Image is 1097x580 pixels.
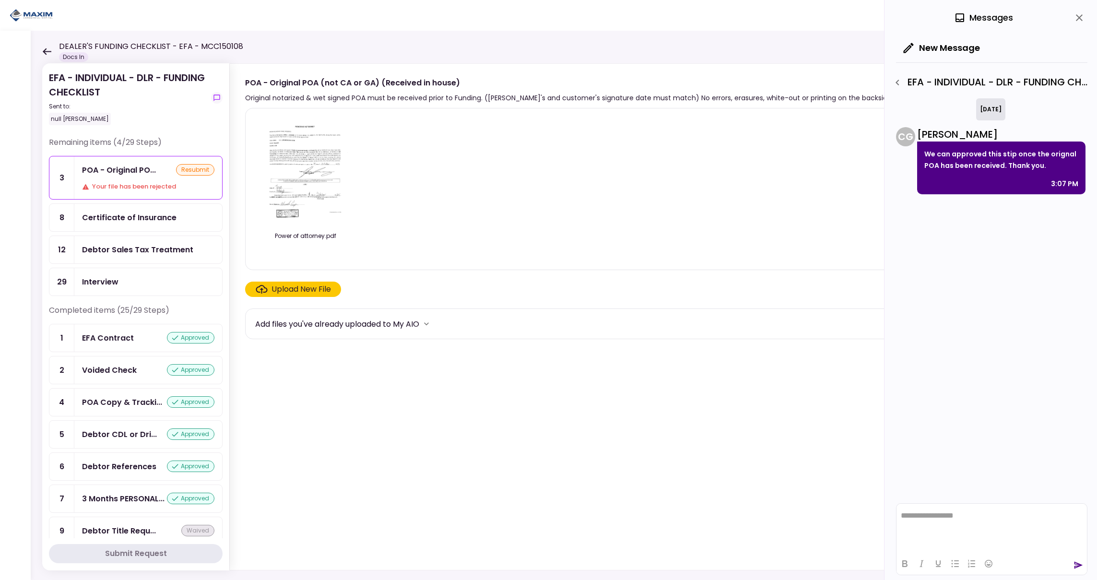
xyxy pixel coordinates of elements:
div: Upload New File [271,284,331,295]
div: null [PERSON_NAME] [49,113,111,125]
img: Partner icon [10,8,53,23]
a: 12Debtor Sales Tax Treatment [49,236,223,264]
div: 12 [49,236,74,263]
button: more [419,317,434,331]
div: 8 [49,204,74,231]
button: send [1073,560,1083,570]
div: 3 Months PERSONAL Bank Statements [82,493,165,505]
div: Debtor Sales Tax Treatment [82,244,193,256]
div: 3:07 PM [1051,178,1078,189]
div: 5 [49,421,74,448]
button: Bullet list [947,557,963,570]
a: 5Debtor CDL or Driver Licenseapproved [49,420,223,449]
div: POA - Original POA (not CA or GA) (Received in house)Original notarized & wet signed POA must be ... [229,63,1078,570]
button: Italic [913,557,930,570]
a: 8Certificate of Insurance [49,203,223,232]
div: Debtor References [82,461,156,473]
div: 2 [49,356,74,384]
div: POA - Original POA (not CA or GA) (Received in house) [245,77,954,89]
a: 3POA - Original POA (not CA or GA) (Received in house)resubmitYour file has been rejected [49,156,223,200]
div: Debtor CDL or Driver License [82,428,157,440]
a: 9Debtor Title Requirements - Other Requirementswaived [49,517,223,545]
span: Click here to upload the required document [245,282,341,297]
button: close [1071,10,1087,26]
div: Submit Request [105,548,167,559]
div: Remaining items (4/29 Steps) [49,137,223,156]
div: approved [167,332,214,343]
div: approved [167,428,214,440]
div: [DATE] [976,98,1005,120]
div: Debtor Title Requirements - Other Requirements [82,525,156,537]
a: 2Voided Checkapproved [49,356,223,384]
div: Power of attorney.pdf [255,232,356,240]
button: Numbered list [964,557,980,570]
div: [PERSON_NAME] [917,127,1085,142]
div: 7 [49,485,74,512]
button: Bold [896,557,913,570]
div: Interview [82,276,118,288]
div: approved [167,364,214,376]
div: approved [167,461,214,472]
div: waived [181,525,214,536]
div: Docs In [59,52,88,62]
button: New Message [896,36,988,60]
div: POA - Original POA (not CA or GA) (Received in house) [82,164,156,176]
div: C G [896,127,915,146]
div: Voided Check [82,364,137,376]
a: 4POA Copy & Tracking Receiptapproved [49,388,223,416]
div: Sent to: [49,102,207,111]
div: EFA Contract [82,332,134,344]
div: POA Copy & Tracking Receipt [82,396,162,408]
div: approved [167,493,214,504]
div: 4 [49,389,74,416]
div: Messages [954,11,1013,25]
button: Underline [930,557,946,570]
iframe: Rich Text Area [896,504,1087,552]
div: Certificate of Insurance [82,212,177,224]
div: approved [167,396,214,408]
div: 3 [49,156,74,199]
div: Completed items (25/29 Steps) [49,305,223,324]
div: resubmit [176,164,214,176]
div: EFA - INDIVIDUAL - DLR - FUNDING CHECKLIST - POA - Original POA (not CA or GA) (Received in house) [889,74,1087,91]
a: 73 Months PERSONAL Bank Statementsapproved [49,485,223,513]
div: 1 [49,324,74,352]
div: Your file has been rejected [82,182,214,191]
div: 6 [49,453,74,480]
a: 1EFA Contractapproved [49,324,223,352]
p: We can approved this stip once the orignal POA has been received. Thank you. [924,148,1078,171]
h1: DEALER'S FUNDING CHECKLIST - EFA - MCC150108 [59,41,243,52]
button: show-messages [211,92,223,104]
div: 9 [49,517,74,544]
button: Submit Request [49,544,223,563]
div: Add files you've already uploaded to My AIO [255,318,419,330]
a: 29Interview [49,268,223,296]
button: Emojis [980,557,997,570]
div: 29 [49,268,74,296]
div: Original notarized & wet signed POA must be received prior to Funding. ([PERSON_NAME]'s and custo... [245,92,954,104]
a: 6Debtor Referencesapproved [49,452,223,481]
div: EFA - INDIVIDUAL - DLR - FUNDING CHECKLIST [49,71,207,125]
